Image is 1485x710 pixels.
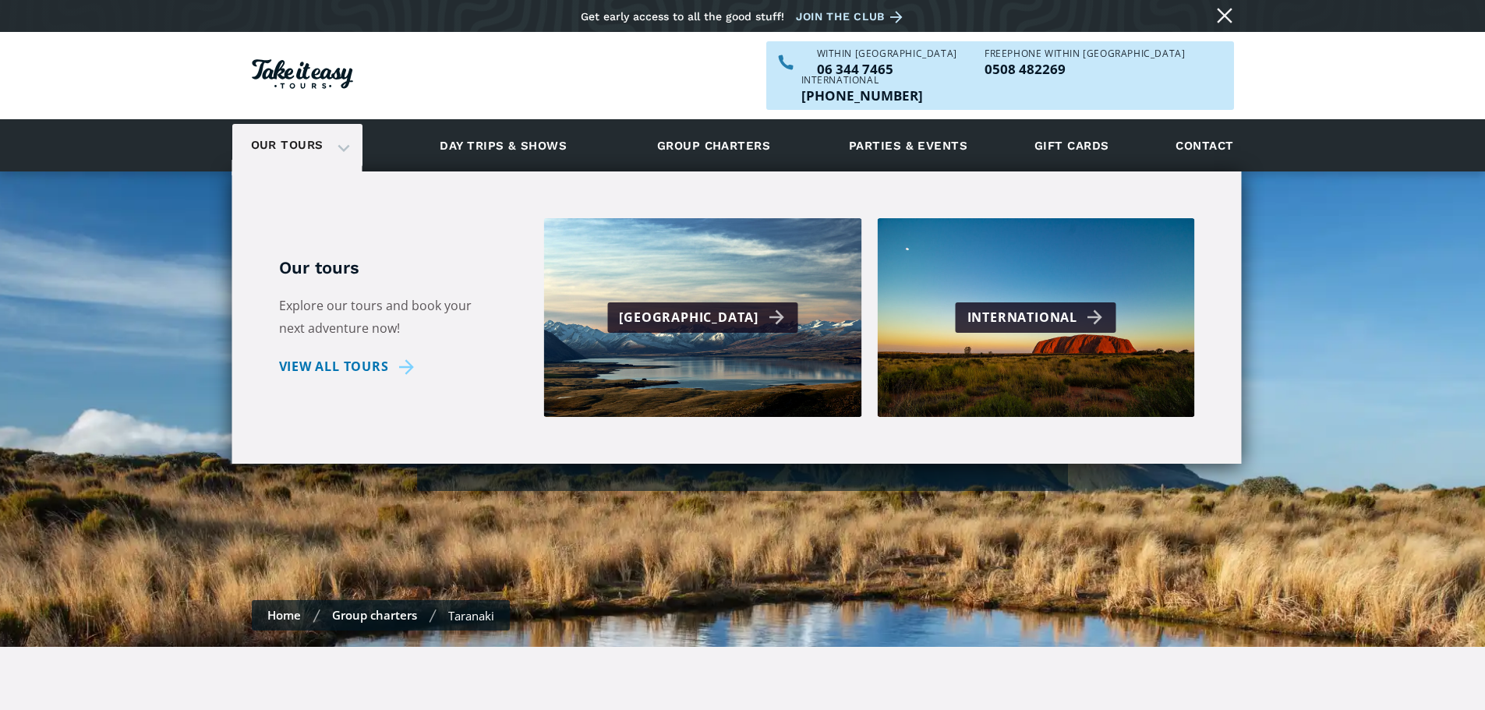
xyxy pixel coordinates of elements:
[1027,124,1117,167] a: Gift cards
[448,608,494,623] div: Taranaki
[232,171,1242,464] nav: Our tours
[252,51,353,101] a: Homepage
[1212,3,1237,28] a: Close message
[544,218,862,417] a: [GEOGRAPHIC_DATA]
[817,49,957,58] div: WITHIN [GEOGRAPHIC_DATA]
[801,76,923,85] div: International
[581,10,784,23] div: Get early access to all the good stuff!
[985,62,1185,76] p: 0508 482269
[252,59,353,89] img: Take it easy Tours logo
[817,62,957,76] p: 06 344 7465
[801,89,923,102] a: Call us outside of NZ on +6463447465
[877,218,1195,417] a: International
[279,355,420,378] a: View all tours
[967,306,1108,329] div: International
[985,49,1185,58] div: Freephone WITHIN [GEOGRAPHIC_DATA]
[1168,124,1241,167] a: Contact
[985,62,1185,76] a: Call us freephone within NZ on 0508482269
[796,7,908,26] a: Join the club
[267,607,301,623] a: Home
[801,89,923,102] p: [PHONE_NUMBER]
[619,306,790,329] div: [GEOGRAPHIC_DATA]
[239,127,335,164] a: Our tours
[232,124,362,167] div: Our tours
[841,124,975,167] a: Parties & events
[332,607,417,623] a: Group charters
[279,295,497,340] p: Explore our tours and book your next adventure now!
[420,124,586,167] a: Day trips & shows
[817,62,957,76] a: Call us within NZ on 063447465
[279,257,497,280] h5: Our tours
[638,124,790,167] a: Group charters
